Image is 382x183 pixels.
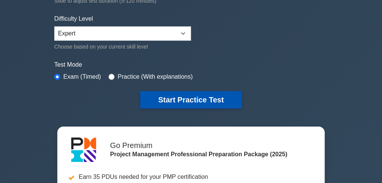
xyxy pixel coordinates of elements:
[118,72,193,81] label: Practice (With explanations)
[54,14,93,23] label: Difficulty Level
[54,42,191,51] div: Choose based on your current skill level
[140,91,242,108] button: Start Practice Test
[63,72,101,81] label: Exam (Timed)
[54,60,328,69] label: Test Mode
